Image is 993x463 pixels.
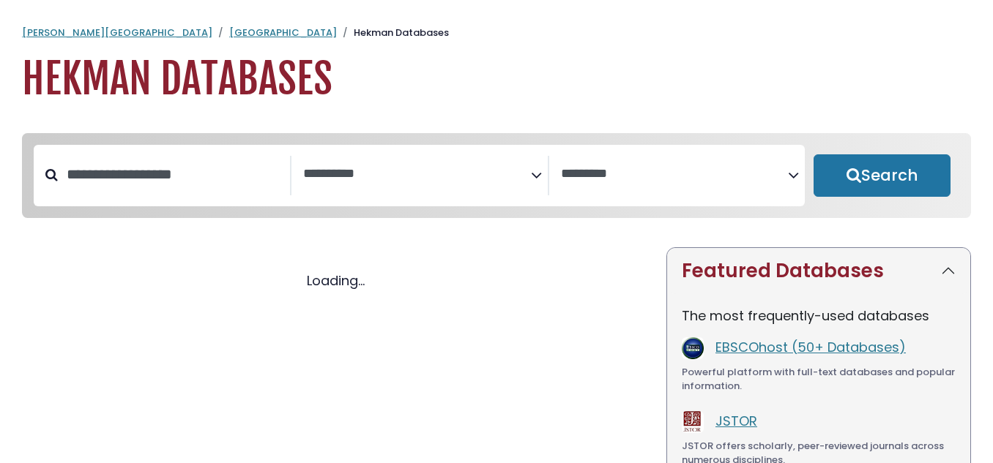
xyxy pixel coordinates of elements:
nav: breadcrumb [22,26,971,40]
a: EBSCOhost (50+ Databases) [715,338,906,356]
a: [GEOGRAPHIC_DATA] [229,26,337,39]
textarea: Search [303,167,531,182]
a: JSTOR [715,412,757,430]
div: Loading... [22,271,649,290]
input: Search database by title or keyword [58,162,290,187]
p: The most frequently-used databases [682,306,956,325]
a: [PERSON_NAME][GEOGRAPHIC_DATA] [22,26,212,39]
button: Featured Databases [667,248,970,294]
li: Hekman Databases [337,26,449,40]
div: Powerful platform with full-text databases and popular information. [682,365,956,394]
textarea: Search [561,167,789,182]
button: Submit for Search Results [814,154,951,197]
h1: Hekman Databases [22,55,971,104]
nav: Search filters [22,133,971,218]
